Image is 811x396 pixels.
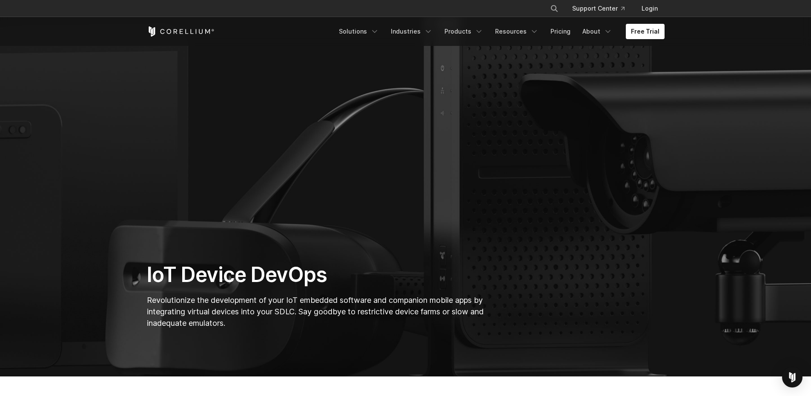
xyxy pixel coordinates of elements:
a: About [577,24,617,39]
h1: IoT Device DevOps [147,262,486,288]
button: Search [547,1,562,16]
a: Industries [386,24,438,39]
a: Pricing [545,24,576,39]
a: Login [635,1,665,16]
div: Navigation Menu [334,24,665,39]
div: Open Intercom Messenger [782,367,802,387]
span: Revolutionize the development of your IoT embedded software and companion mobile apps by integrat... [147,296,484,328]
a: Solutions [334,24,384,39]
a: Resources [490,24,544,39]
a: Products [439,24,488,39]
a: Support Center [565,1,631,16]
a: Free Trial [626,24,665,39]
a: Corellium Home [147,26,215,37]
div: Navigation Menu [540,1,665,16]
